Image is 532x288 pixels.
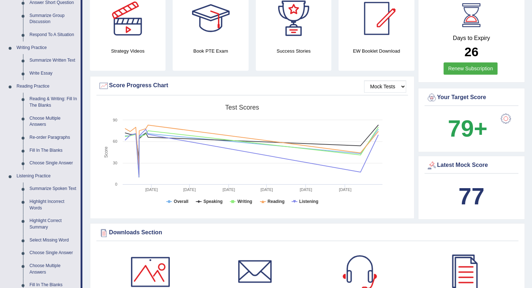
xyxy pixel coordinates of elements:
h4: Strategy Videos [90,47,165,55]
h4: Days to Expiry [426,35,517,41]
b: 79+ [448,115,487,142]
a: Write Essay [26,67,81,80]
div: Latest Mock Score [426,160,517,171]
h4: EW Booklet Download [338,47,414,55]
div: Your Target Score [426,92,517,103]
a: Highlight Incorrect Words [26,195,81,214]
b: 77 [458,183,484,209]
a: Re-order Paragraphs [26,131,81,144]
a: Listening Practice [13,170,81,183]
tspan: Score [104,146,109,158]
b: 26 [464,45,478,59]
a: Choose Single Answer [26,247,81,260]
tspan: Writing [237,199,252,204]
div: Downloads Section [98,227,517,238]
a: Summarize Group Discussion [26,9,81,28]
a: Summarize Spoken Text [26,182,81,195]
tspan: [DATE] [145,187,158,192]
a: Renew Subscription [444,62,498,75]
a: Select Missing Word [26,234,81,247]
tspan: Overall [174,199,188,204]
h4: Book PTE Exam [173,47,248,55]
a: Reading Practice [13,80,81,93]
a: Choose Multiple Answers [26,260,81,279]
a: Choose Multiple Answers [26,112,81,131]
a: Choose Single Answer [26,157,81,170]
a: Fill In The Blanks [26,144,81,157]
h4: Success Stories [256,47,331,55]
text: 30 [113,161,117,165]
tspan: [DATE] [339,187,351,192]
text: 60 [113,139,117,143]
a: Summarize Written Text [26,54,81,67]
div: Score Progress Chart [98,80,406,91]
tspan: [DATE] [260,187,273,192]
a: Highlight Correct Summary [26,214,81,234]
text: 0 [115,182,117,186]
tspan: Speaking [203,199,222,204]
tspan: [DATE] [223,187,235,192]
tspan: [DATE] [183,187,196,192]
tspan: Test scores [225,104,259,111]
a: Respond To A Situation [26,28,81,41]
a: Reading & Writing: Fill In The Blanks [26,93,81,112]
tspan: Listening [299,199,318,204]
text: 90 [113,118,117,122]
a: Writing Practice [13,41,81,54]
tspan: Reading [268,199,285,204]
tspan: [DATE] [300,187,312,192]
